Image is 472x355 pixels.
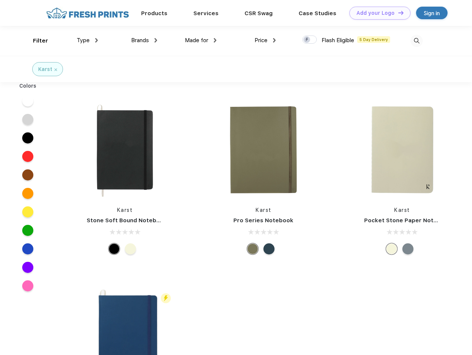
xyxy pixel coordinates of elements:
span: Type [77,37,90,44]
img: DT [398,11,403,15]
div: Navy [263,243,275,254]
img: desktop_search.svg [410,35,423,47]
img: filter_cancel.svg [54,68,57,71]
span: Flash Eligible [322,37,354,44]
img: func=resize&h=266 [76,101,174,199]
span: 5 Day Delivery [357,36,390,43]
span: Price [255,37,267,44]
div: Beige [125,243,136,254]
span: Made for [185,37,208,44]
div: Colors [14,82,42,90]
span: Brands [131,37,149,44]
a: Products [141,10,167,17]
a: Stone Soft Bound Notebook [87,217,167,224]
img: fo%20logo%202.webp [44,7,131,20]
div: Gray [402,243,413,254]
img: func=resize&h=266 [353,101,452,199]
a: Pocket Stone Paper Notebook [364,217,452,224]
div: Black [109,243,120,254]
div: Sign in [424,9,440,17]
img: func=resize&h=266 [214,101,313,199]
img: dropdown.png [95,38,98,43]
div: Olive [247,243,258,254]
a: Pro Series Notebook [233,217,293,224]
a: Karst [394,207,410,213]
img: dropdown.png [154,38,157,43]
div: Beige [386,243,397,254]
div: Add your Logo [356,10,395,16]
a: CSR Swag [245,10,273,17]
img: dropdown.png [214,38,216,43]
a: Sign in [416,7,448,19]
a: Karst [256,207,272,213]
img: flash_active_toggle.svg [161,293,171,303]
img: dropdown.png [273,38,276,43]
a: Karst [117,207,133,213]
a: Services [193,10,219,17]
div: Karst [38,65,52,73]
div: Filter [33,37,48,45]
